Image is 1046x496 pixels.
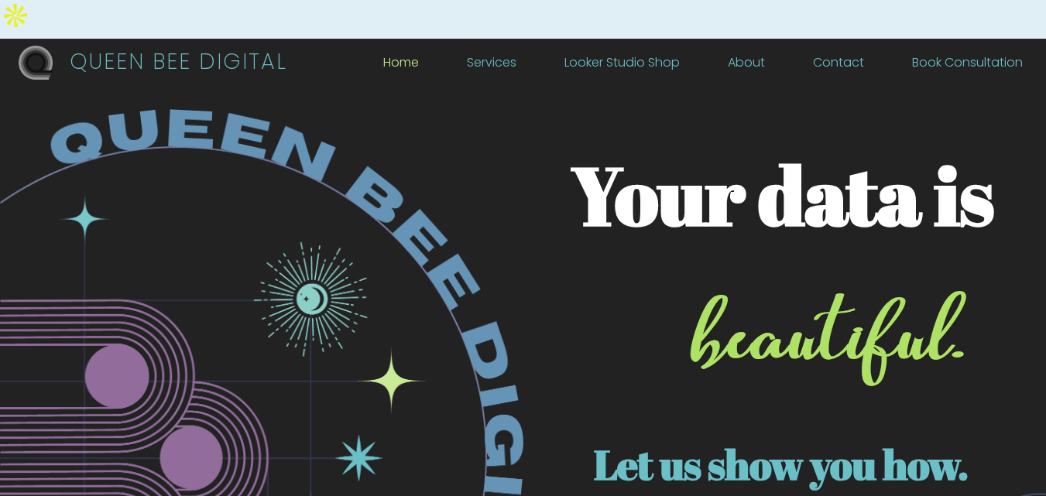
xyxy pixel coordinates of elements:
h1: Your data is [548,146,994,251]
a: About [728,58,765,75]
h1: beautiful. [548,286,960,423]
a: Book Consultation [912,58,1023,75]
a: Home [383,58,419,75]
p: QUEEN BEE DIGITAL [70,53,287,74]
a: Looker Studio Shop [564,58,680,75]
a: Contact [813,58,864,75]
img: QBD Logo [19,46,53,80]
a: Services [467,58,516,75]
h2: Let us show you how. [548,440,969,496]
